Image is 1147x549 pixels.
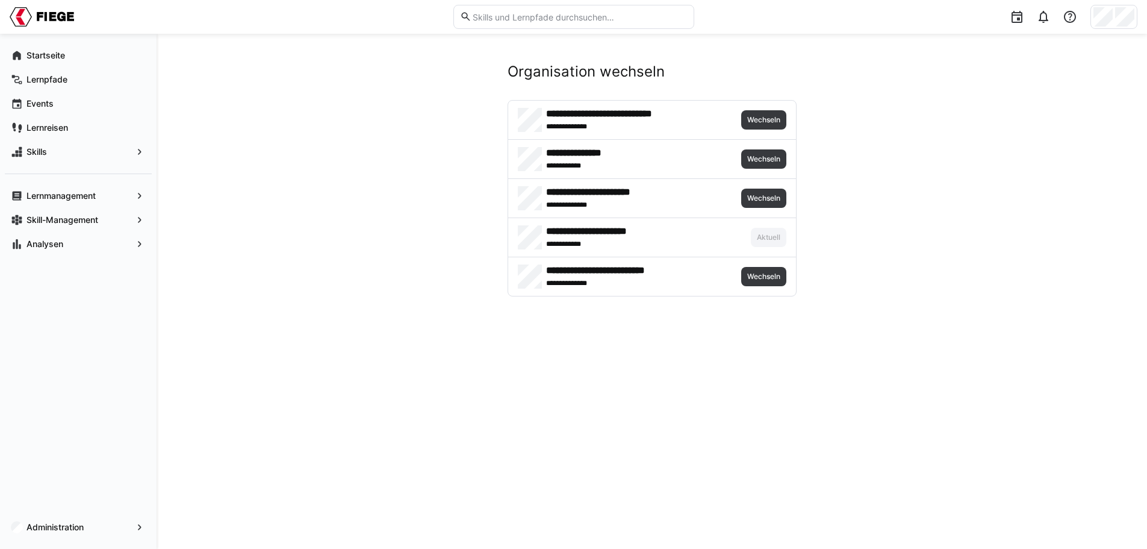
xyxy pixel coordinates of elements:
[756,233,782,242] span: Aktuell
[741,189,786,208] button: Wechseln
[751,228,786,247] button: Aktuell
[746,272,782,281] span: Wechseln
[746,193,782,203] span: Wechseln
[508,63,797,81] h2: Organisation wechseln
[746,154,782,164] span: Wechseln
[746,115,782,125] span: Wechseln
[741,110,786,130] button: Wechseln
[471,11,687,22] input: Skills und Lernpfade durchsuchen…
[741,149,786,169] button: Wechseln
[741,267,786,286] button: Wechseln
